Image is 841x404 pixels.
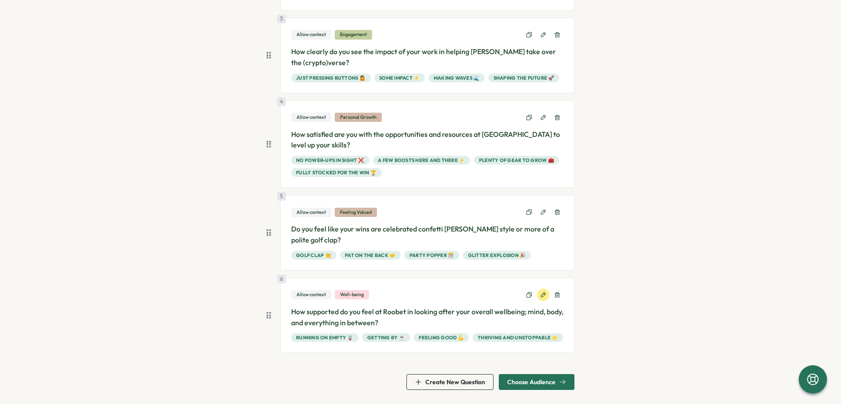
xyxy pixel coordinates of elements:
div: Engagement [335,30,372,39]
div: Allow context [291,30,331,39]
div: 6 [277,275,286,283]
span: Feeling good 💪 [419,334,464,342]
span: Golf clap 👏 [296,251,331,259]
div: Allow context [291,290,331,299]
div: 3 [277,15,286,23]
span: A few boosts here and there ⚡ [378,156,465,164]
div: 5 [277,192,286,201]
div: Allow context [291,208,331,217]
span: Pat on the back 🤝 [345,251,395,259]
span: Shaping the future 🚀 [494,74,555,82]
span: Party popper 🎊 [410,251,454,259]
div: 4 [277,97,286,106]
button: Create New Question [406,374,494,390]
span: Thriving and unstoppable 🌟 [478,334,558,342]
div: Personal Growth [335,113,382,122]
span: Running on empty 🪫 [296,334,354,342]
div: Allow context [291,113,331,122]
p: How satisfied are you with the opportunities and resources at [GEOGRAPHIC_DATA] to level up your ... [291,129,564,151]
p: How clearly do you see the impact of your work in helping [PERSON_NAME] take over the (crypto)verse? [291,46,564,68]
span: Choose Audience [507,379,556,385]
div: Well-being [335,290,369,299]
span: Getting by ☕ [367,334,405,342]
span: No power-ups in sight ❌ [296,156,364,164]
span: Plenty of gear to grow 🧰 [479,156,554,164]
p: Do you feel like your wins are celebrated confetti [PERSON_NAME] style or more of a polite golf c... [291,224,564,246]
span: Create New Question [425,379,485,385]
span: Some impact ⚡ [379,74,420,82]
div: Feeling Valued [335,208,377,217]
button: Choose Audience [499,374,574,390]
span: Just pressing buttons 🤷 [296,74,366,82]
span: Fully stocked for the win 🏆 [296,169,377,176]
span: Glitter explosion 🎉 [468,251,526,259]
p: How supported do you feel at Roobet in looking after your overall wellbeing; mind, body, and ever... [291,306,564,328]
span: Making waves 🌊 [434,74,480,82]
